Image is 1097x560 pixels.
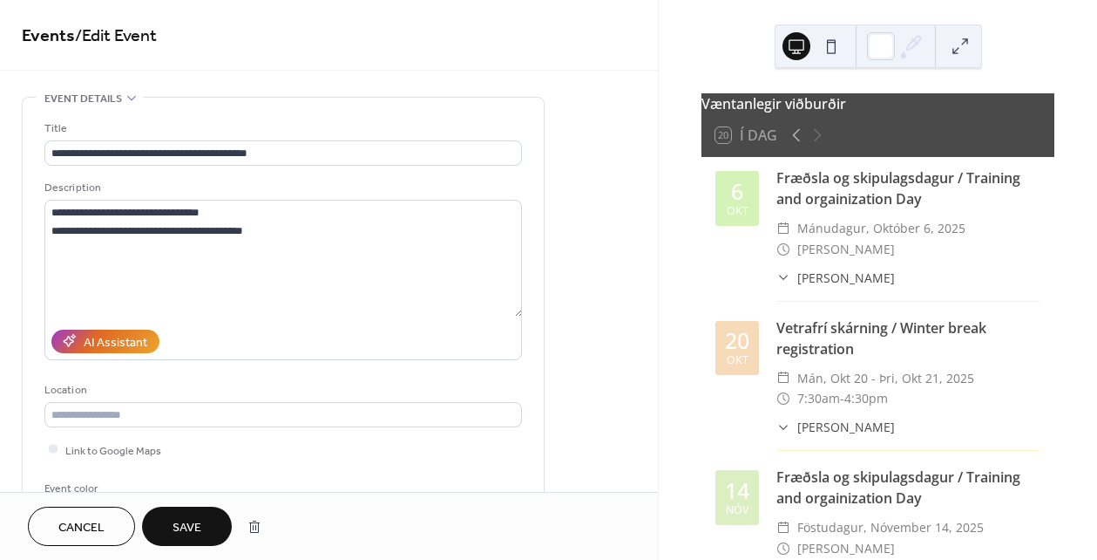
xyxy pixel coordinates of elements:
button: AI Assistant [51,330,159,353]
div: Title [44,120,518,138]
div: ​ [776,239,790,260]
div: ​ [776,517,790,538]
span: [PERSON_NAME] [797,269,895,287]
a: Events [22,19,75,53]
div: okt [727,355,748,366]
div: ​ [776,418,790,436]
div: ​ [776,538,790,559]
span: - [840,388,844,409]
div: Fræðsla og skipulagsdagur / Training and orgainization Day [776,167,1040,209]
div: ​ [776,388,790,409]
button: Save [142,507,232,546]
div: 20 [725,330,749,352]
span: Cancel [58,519,105,537]
div: 6 [731,181,743,202]
div: nóv [726,505,748,516]
button: ​[PERSON_NAME] [776,269,895,287]
button: Cancel [28,507,135,546]
div: ​ [776,368,790,389]
span: mán, okt 20 - þri, okt 21, 2025 [797,368,974,389]
div: 14 [725,480,749,502]
span: [PERSON_NAME] [797,239,895,260]
span: föstudagur, nóvember 14, 2025 [797,517,984,538]
div: Event color [44,480,175,498]
span: 4:30pm [844,388,888,409]
div: Description [44,179,518,197]
span: Link to Google Maps [65,441,161,460]
button: ​[PERSON_NAME] [776,418,895,436]
span: Save [173,519,201,537]
div: AI Assistant [84,333,147,352]
div: ​ [776,269,790,287]
div: Fræðsla og skipulagsdagur / Training and orgainization Day [776,467,1040,509]
span: Event details [44,90,122,108]
span: / Edit Event [75,19,157,53]
span: mánudagur, október 6, 2025 [797,218,965,239]
div: Location [44,381,518,400]
div: Væntanlegir viðburðir [701,93,1054,114]
span: 7:30am [797,388,840,409]
span: [PERSON_NAME] [797,538,895,559]
div: ​ [776,218,790,239]
div: okt [727,206,748,217]
div: Vetrafrí skárning / Winter break registration [776,318,1040,359]
span: [PERSON_NAME] [797,418,895,436]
